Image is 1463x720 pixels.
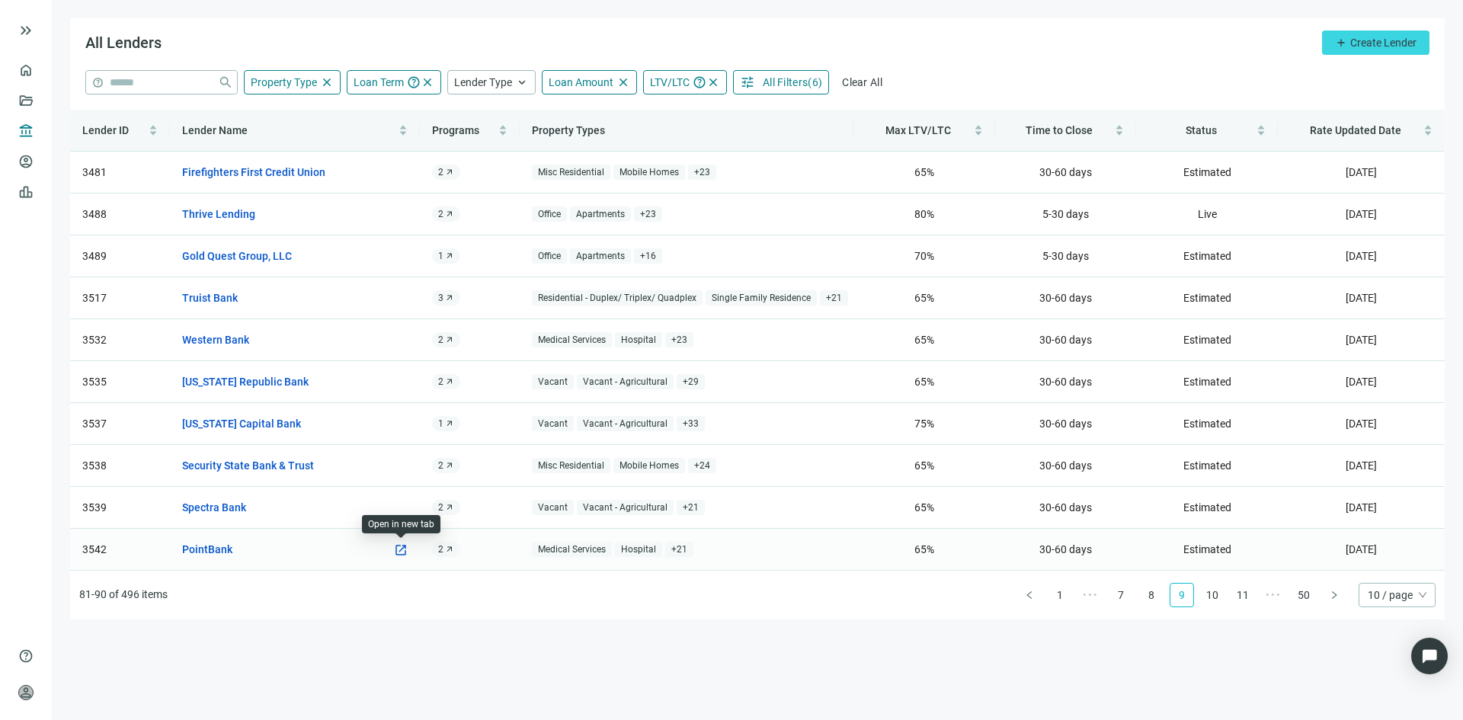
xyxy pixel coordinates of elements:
span: Estimated [1183,418,1231,430]
a: Security State Bank & Trust [182,457,314,474]
span: close [320,75,334,89]
span: 2 [438,459,443,472]
a: Western Bank [182,331,249,348]
span: 65 % [914,459,934,472]
td: 30-60 days [995,445,1137,487]
a: [US_STATE] Republic Bank [182,373,309,390]
span: [DATE] [1346,250,1377,262]
span: arrow_outward [445,503,454,512]
span: LTV/LTC [650,76,690,88]
td: 30-60 days [995,403,1137,445]
span: 80 % [914,208,934,220]
td: 5-30 days [995,235,1137,277]
td: 3538 [70,445,170,487]
span: close [706,75,720,89]
span: arrow_outward [445,251,454,261]
span: + 21 [665,542,693,558]
span: + 21 [820,290,848,306]
td: 30-60 days [995,487,1137,529]
td: 3537 [70,403,170,445]
span: Mobile Homes [613,165,685,181]
span: add [1335,37,1347,49]
li: 10 [1200,583,1225,607]
span: account_balance [18,123,29,139]
span: arrow_outward [445,377,454,386]
button: Clear All [835,70,889,94]
span: 3 [438,292,443,304]
span: Vacant [532,500,574,516]
td: 30-60 days [995,152,1137,194]
td: 30-60 days [995,529,1137,571]
span: arrow_outward [445,419,454,428]
span: 10 / page [1368,584,1426,606]
td: 3488 [70,194,170,235]
a: [US_STATE] Capital Bank [182,415,301,432]
span: Estimated [1183,334,1231,346]
li: 81-90 of 496 items [79,583,168,607]
a: 50 [1292,584,1315,606]
td: 3489 [70,235,170,277]
a: PointBank [182,541,232,558]
span: tune [740,75,755,90]
span: Loan Term [354,76,404,88]
span: 65 % [914,334,934,346]
span: Estimated [1183,292,1231,304]
span: 75 % [914,418,934,430]
span: Rate Updated Date [1310,124,1401,136]
span: Medical Services [532,332,612,348]
span: Misc Residential [532,458,610,474]
span: Time to Close [1026,124,1093,136]
span: 65 % [914,501,934,514]
span: Estimated [1183,250,1231,262]
span: Estimated [1183,459,1231,472]
span: Lender Name [182,124,248,136]
span: right [1330,590,1339,600]
span: Apartments [570,206,631,222]
span: + 16 [634,248,662,264]
span: Residential - Duplex/ Triplex/ Quadplex [532,290,703,306]
span: All Lenders [85,34,162,52]
a: 7 [1109,584,1132,606]
span: ••• [1261,583,1285,607]
span: Mobile Homes [613,458,685,474]
span: keyboard_double_arrow_right [17,21,35,40]
li: 50 [1292,583,1316,607]
span: Status [1186,124,1217,136]
div: Open Intercom Messenger [1411,638,1448,674]
span: ( 6 ) [808,76,822,88]
td: 3539 [70,487,170,529]
span: arrow_outward [445,168,454,177]
span: Medical Services [532,542,612,558]
button: left [1017,583,1042,607]
span: 65 % [914,376,934,388]
span: Lender Type [454,76,512,88]
span: arrow_outward [445,293,454,302]
span: [DATE] [1346,543,1377,555]
span: 1 [438,250,443,262]
td: 3481 [70,152,170,194]
span: Apartments [570,248,631,264]
span: Lender ID [82,124,129,136]
span: open_in_new [394,543,408,557]
span: Programs [432,124,479,136]
td: 5-30 days [995,194,1137,235]
span: 1 [438,418,443,430]
li: Previous Page [1017,583,1042,607]
span: arrow_outward [445,545,454,554]
span: help [18,648,34,664]
span: 65 % [914,543,934,555]
span: 65 % [914,292,934,304]
span: help [407,75,421,89]
span: close [421,75,434,89]
span: Estimated [1183,376,1231,388]
span: [DATE] [1346,334,1377,346]
span: 65 % [914,166,934,178]
span: Hospital [615,542,662,558]
span: + 23 [634,206,662,222]
span: Live [1198,208,1217,220]
div: Page Size [1359,583,1436,607]
a: Firefighters First Credit Union [182,164,325,181]
td: 30-60 days [995,319,1137,361]
span: ••• [1078,583,1103,607]
span: Clear All [842,76,882,88]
